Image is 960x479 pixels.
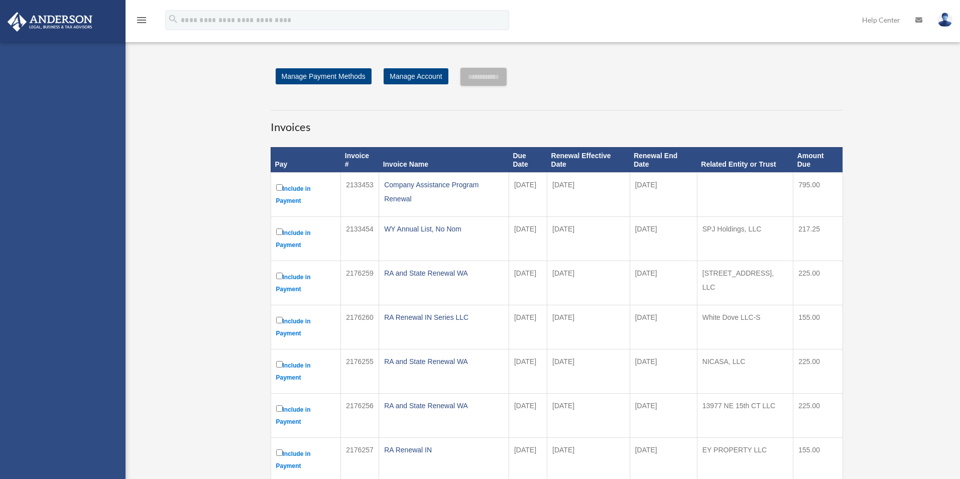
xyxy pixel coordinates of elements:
[276,184,283,191] input: Include in Payment
[276,273,283,279] input: Include in Payment
[276,361,283,368] input: Include in Payment
[630,147,697,173] th: Renewal End Date
[384,354,504,369] div: RA and State Renewal WA
[341,173,379,217] td: 2133453
[136,14,148,26] i: menu
[630,349,697,394] td: [DATE]
[509,147,547,173] th: Due Date
[276,68,372,84] a: Manage Payment Methods
[384,399,504,413] div: RA and State Renewal WA
[276,226,336,251] label: Include in Payment
[271,110,843,135] h3: Invoices
[341,349,379,394] td: 2176255
[793,261,843,305] td: 225.00
[630,394,697,438] td: [DATE]
[697,305,793,349] td: White Dove LLC-S
[271,147,341,173] th: Pay
[384,310,504,324] div: RA Renewal IN Series LLC
[341,217,379,261] td: 2133454
[630,261,697,305] td: [DATE]
[341,147,379,173] th: Invoice #
[276,359,336,384] label: Include in Payment
[276,317,283,323] input: Include in Payment
[509,173,547,217] td: [DATE]
[697,394,793,438] td: 13977 NE 15th CT LLC
[697,217,793,261] td: SPJ Holdings, LLC
[384,443,504,457] div: RA Renewal IN
[630,305,697,349] td: [DATE]
[793,349,843,394] td: 225.00
[341,261,379,305] td: 2176259
[384,178,504,206] div: Company Assistance Program Renewal
[937,13,952,27] img: User Pic
[793,173,843,217] td: 795.00
[384,266,504,280] div: RA and State Renewal WA
[5,12,95,32] img: Anderson Advisors Platinum Portal
[276,315,336,339] label: Include in Payment
[509,394,547,438] td: [DATE]
[341,305,379,349] td: 2176260
[384,68,448,84] a: Manage Account
[630,173,697,217] td: [DATE]
[384,222,504,236] div: WY Annual List, No Nom
[547,305,630,349] td: [DATE]
[793,217,843,261] td: 217.25
[547,147,630,173] th: Renewal Effective Date
[509,349,547,394] td: [DATE]
[276,447,336,472] label: Include in Payment
[168,14,179,25] i: search
[547,261,630,305] td: [DATE]
[276,405,283,412] input: Include in Payment
[697,147,793,173] th: Related Entity or Trust
[509,261,547,305] td: [DATE]
[509,217,547,261] td: [DATE]
[793,147,843,173] th: Amount Due
[379,147,509,173] th: Invoice Name
[793,305,843,349] td: 155.00
[547,217,630,261] td: [DATE]
[276,271,336,295] label: Include in Payment
[547,394,630,438] td: [DATE]
[547,173,630,217] td: [DATE]
[509,305,547,349] td: [DATE]
[630,217,697,261] td: [DATE]
[341,394,379,438] td: 2176256
[276,449,283,456] input: Include in Payment
[276,228,283,235] input: Include in Payment
[276,182,336,207] label: Include in Payment
[793,394,843,438] td: 225.00
[697,261,793,305] td: [STREET_ADDRESS], LLC
[136,18,148,26] a: menu
[547,349,630,394] td: [DATE]
[276,403,336,428] label: Include in Payment
[697,349,793,394] td: NICASA, LLC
